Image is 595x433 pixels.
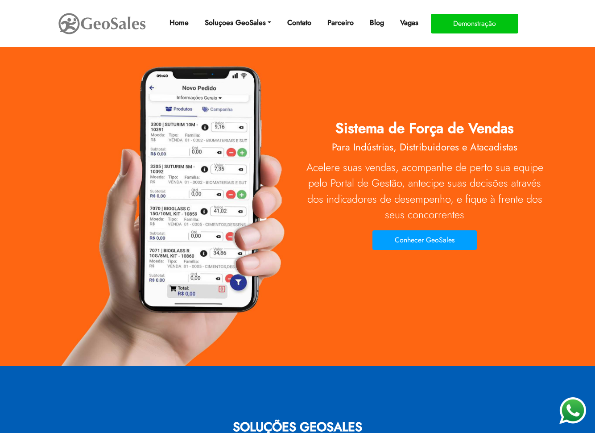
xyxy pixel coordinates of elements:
[559,397,586,424] img: WhatsApp
[372,230,477,250] button: Conhecer GeoSales
[304,141,545,157] h2: Para Indústrias, Distribuidores e Atacadistas
[304,160,545,223] p: Acelere suas vendas, acompanhe de perto sua equipe pelo Portal de Gestão, antecipe suas decisões ...
[201,14,275,32] a: Soluçoes GeoSales
[335,118,514,138] span: Sistema de Força de Vendas
[284,14,315,32] a: Contato
[366,14,388,32] a: Blog
[431,14,518,33] button: Demonstração
[166,14,192,32] a: Home
[58,11,147,36] img: GeoSales
[324,14,357,32] a: Parceiro
[397,14,422,32] a: Vagas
